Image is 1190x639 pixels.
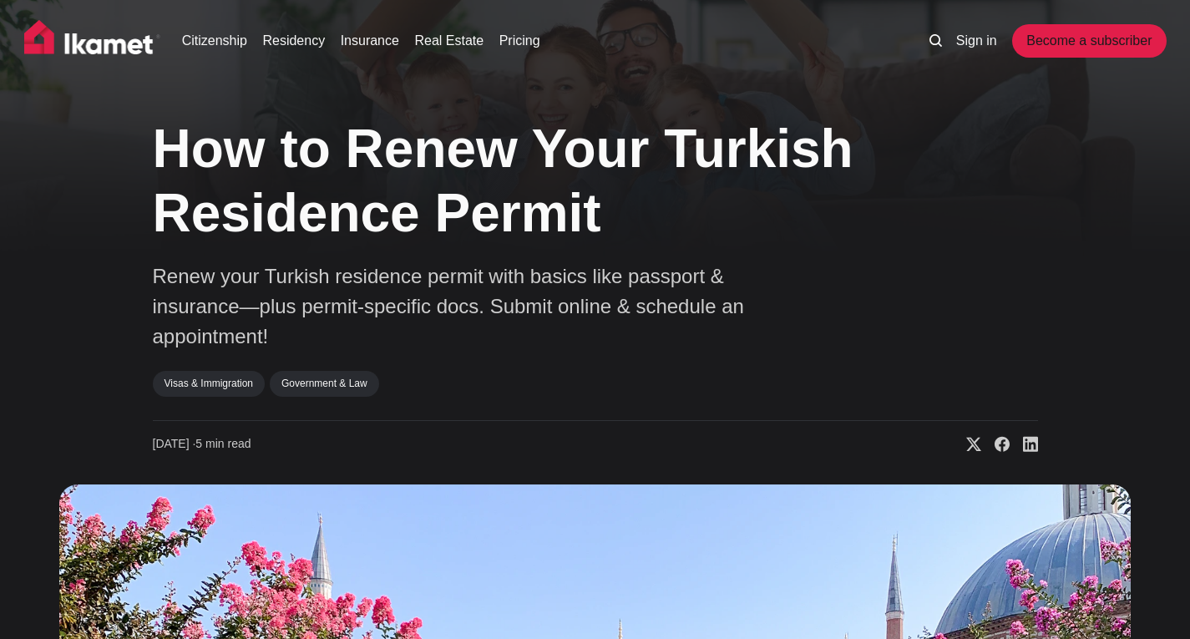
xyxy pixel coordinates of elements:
a: Visas & Immigration [153,371,265,396]
img: Ikamet home [24,20,161,62]
time: 5 min read [153,436,251,453]
a: Share on Facebook [981,436,1010,453]
a: Pricing [499,31,540,51]
a: Citizenship [182,31,247,51]
h1: How to Renew Your Turkish Residence Permit [153,117,854,246]
a: Real Estate [414,31,484,51]
a: Sign in [956,31,997,51]
a: Residency [262,31,325,51]
a: Insurance [341,31,399,51]
p: Renew your Turkish residence permit with basics like passport & insurance—plus permit-specific do... [153,261,804,352]
span: [DATE] ∙ [153,437,196,450]
a: Share on Linkedin [1010,436,1038,453]
a: Share on X [953,436,981,453]
a: Government & Law [270,371,379,396]
a: Become a subscriber [1012,24,1166,58]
